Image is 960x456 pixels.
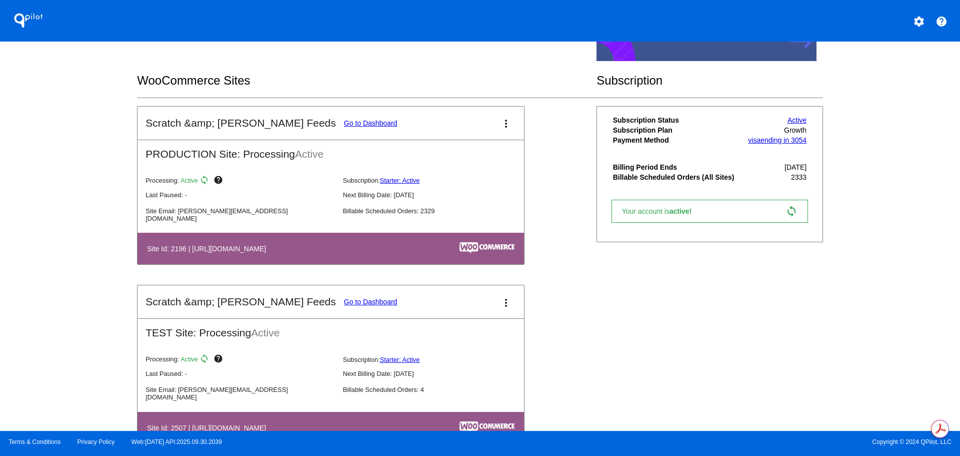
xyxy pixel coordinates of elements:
span: Copyright © 2024 QPilot, LLC [488,438,951,445]
mat-icon: settings [913,16,925,28]
p: Subscription: [343,356,532,363]
h2: WooCommerce Sites [137,74,596,88]
p: Billable Scheduled Orders: 2329 [343,207,532,215]
span: Active [251,327,279,338]
a: Starter: Active [380,356,420,363]
p: Billable Scheduled Orders: 4 [343,386,532,393]
span: Your account is [622,207,702,215]
p: Processing: [145,175,334,187]
a: Active [787,116,806,124]
a: Starter: Active [380,177,420,184]
mat-icon: sync [785,205,797,217]
a: Terms & Conditions [8,438,60,445]
h2: PRODUCTION Site: Processing [137,140,524,160]
mat-icon: help [213,175,225,187]
h1: QPilot [8,11,48,31]
mat-icon: help [213,354,225,366]
img: c53aa0e5-ae75-48aa-9bee-956650975ee5 [459,242,514,253]
p: Site Email: [PERSON_NAME][EMAIL_ADDRESS][DOMAIN_NAME] [145,207,334,222]
p: Processing: [145,354,334,366]
span: active! [669,207,696,215]
a: Web:[DATE] API:2025.09.30.2039 [131,438,222,445]
mat-icon: help [935,16,947,28]
p: Subscription: [343,177,532,184]
a: Privacy Policy [77,438,115,445]
h2: TEST Site: Processing [137,319,524,339]
h2: Scratch &amp; [PERSON_NAME] Feeds [145,296,335,308]
mat-icon: sync [199,175,211,187]
th: Subscription Plan [612,126,743,135]
p: Next Billing Date: [DATE] [343,370,532,377]
a: visaending in 3054 [748,136,806,144]
span: [DATE] [784,163,806,171]
mat-icon: more_vert [500,118,512,130]
span: visa [748,136,760,144]
p: Site Email: [PERSON_NAME][EMAIL_ADDRESS][DOMAIN_NAME] [145,386,334,401]
h2: Subscription [596,74,823,88]
a: Your account isactive! sync [611,200,808,223]
img: c53aa0e5-ae75-48aa-9bee-956650975ee5 [459,421,514,432]
th: Payment Method [612,136,743,145]
span: 2333 [791,173,806,181]
mat-icon: more_vert [500,297,512,309]
h2: Scratch &amp; [PERSON_NAME] Feeds [145,117,335,129]
p: Last Paused: - [145,370,334,377]
th: Billing Period Ends [612,163,743,172]
span: Active [180,177,198,184]
h4: Site Id: 2196 | [URL][DOMAIN_NAME] [147,245,271,253]
h4: Site Id: 2507 | [URL][DOMAIN_NAME] [147,424,271,432]
span: Active [180,356,198,363]
mat-icon: sync [199,354,211,366]
span: Growth [784,126,806,134]
p: Next Billing Date: [DATE] [343,191,532,199]
a: Go to Dashboard [344,119,397,127]
th: Billable Scheduled Orders (All Sites) [612,173,743,182]
span: Active [295,148,323,160]
p: Last Paused: - [145,191,334,199]
th: Subscription Status [612,116,743,125]
a: Go to Dashboard [344,298,397,306]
